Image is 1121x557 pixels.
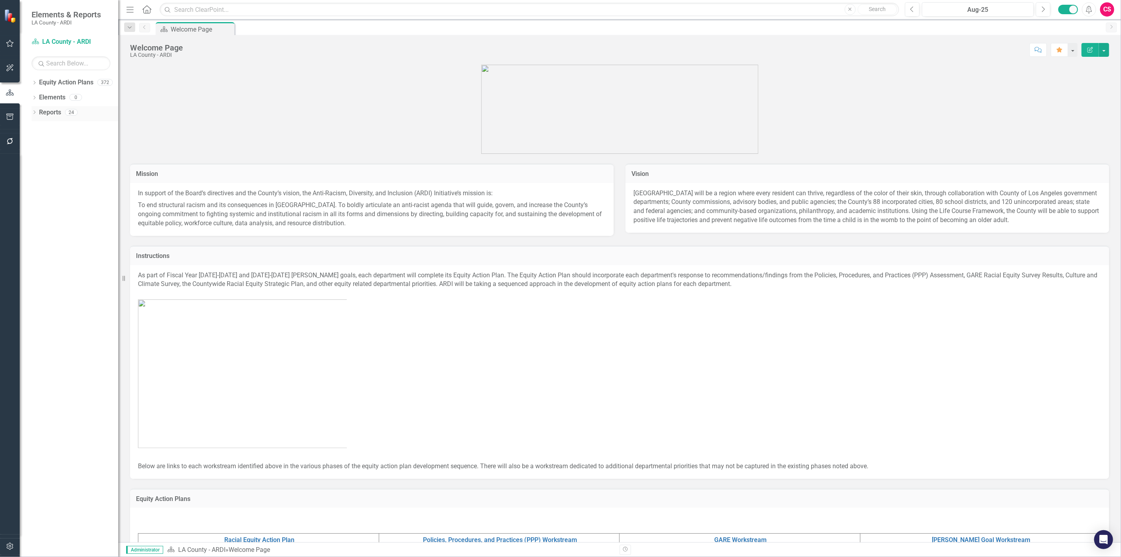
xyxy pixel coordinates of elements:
a: GARE Workstream [714,536,767,544]
a: Reports [39,108,61,117]
p: As part of Fiscal Year [DATE]-[DATE] and [DATE]-[DATE] [PERSON_NAME] goals, each department will ... [138,271,1101,291]
a: LA County - ARDI [32,37,110,47]
img: mceclip0.png [138,299,347,448]
small: LA County - ARDI [32,19,101,26]
p: Below are links to each workstream identified above in the various phases of the equity action pl... [138,460,1101,471]
img: ClearPoint Strategy [4,9,18,22]
span: Elements & Reports [32,10,101,19]
button: CS [1100,2,1114,17]
p: To end structural racism and its consequences in [GEOGRAPHIC_DATA]. To boldly articulate an anti-... [138,199,606,228]
h3: Mission [136,170,608,178]
div: 0 [69,94,82,101]
div: Welcome Page [171,24,233,34]
span: Search [869,6,886,12]
a: Equity Action Plans [39,78,93,87]
a: [PERSON_NAME] Goal Workstream [932,536,1030,544]
div: LA County - ARDI [130,52,183,58]
input: Search ClearPoint... [160,3,899,17]
a: Racial Equity Action Plan [224,536,294,544]
p: In support of the Board’s directives and the County’s vision, the Anti-Racism, Diversity, and Inc... [138,189,606,200]
span: Administrator [126,546,163,554]
button: Aug-25 [922,2,1034,17]
div: » [167,546,614,555]
div: 372 [97,79,113,86]
h3: Instructions [136,252,1103,260]
img: 3CEO_Initiative%20Logos-ARDI_2023.png [481,65,758,154]
div: Welcome Page [229,546,270,553]
div: [GEOGRAPHIC_DATA] will be a region where every resident can thrive, regardless of the color of th... [633,189,1101,225]
h3: Equity Action Plans [136,495,1103,503]
div: 24 [65,109,78,116]
h3: Vision [631,170,1103,178]
a: Elements [39,93,65,102]
input: Search Below... [32,56,110,70]
a: LA County - ARDI [178,546,225,553]
div: Open Intercom Messenger [1094,530,1113,549]
a: Policies, Procedures, and Practices (PPP) Workstream [423,536,577,544]
div: Welcome Page [130,43,183,52]
button: Search [858,4,897,15]
div: Aug-25 [925,5,1031,15]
